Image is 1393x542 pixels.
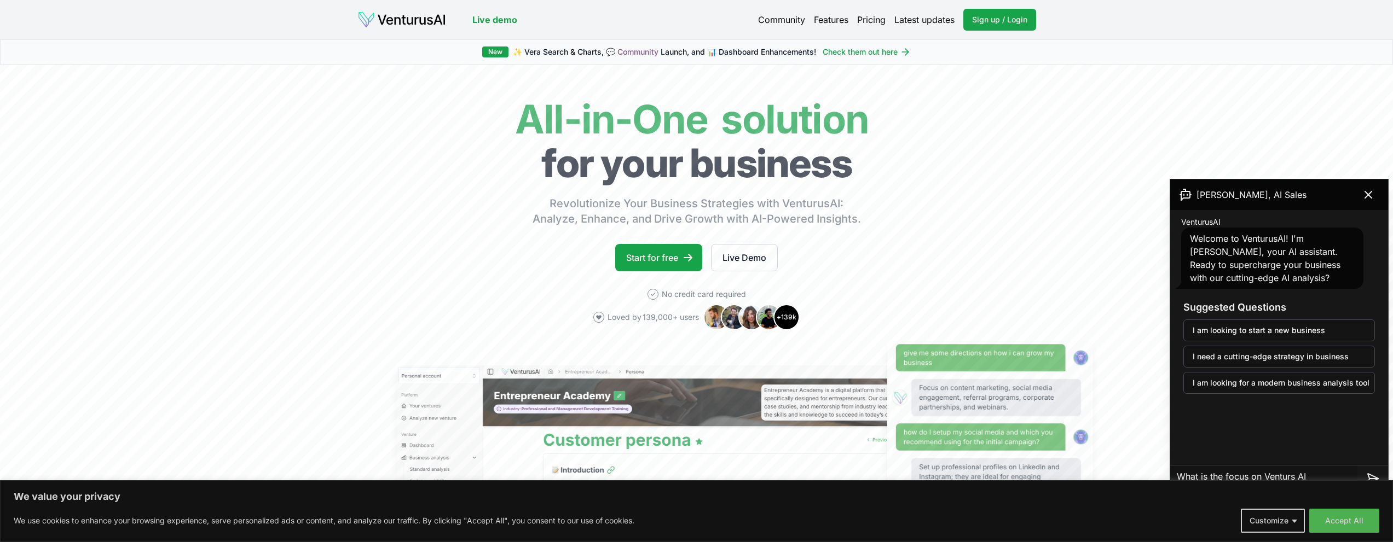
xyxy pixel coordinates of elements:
img: Avatar 2 [721,304,747,330]
a: Live Demo [711,244,778,271]
h3: Suggested Questions [1183,300,1375,315]
a: Features [814,13,848,26]
img: Avatar 3 [738,304,765,330]
span: VenturusAI [1181,217,1221,228]
img: Avatar 1 [703,304,730,330]
span: [PERSON_NAME], AI Sales [1197,188,1307,201]
button: I need a cutting-edge strategy in business [1183,346,1375,368]
textarea: What is the focus on Venturs AI [1170,465,1357,492]
a: Pricing [857,13,886,26]
a: Latest updates [894,13,955,26]
span: Sign up / Login [972,14,1027,25]
img: Avatar 4 [756,304,782,330]
p: We use cookies to enhance your browsing experience, serve personalized ads or content, and analyz... [14,514,634,527]
a: Start for free [615,244,702,271]
a: Live demo [472,13,517,26]
span: ✨ Vera Search & Charts, 💬 Launch, and 📊 Dashboard Enhancements! [513,46,816,57]
button: Customize [1241,509,1305,533]
span: Welcome to VenturusAI! I'm [PERSON_NAME], your AI assistant. Ready to supercharge your business w... [1190,233,1340,283]
a: Check them out here [823,46,911,57]
button: I am looking to start a new business [1183,319,1375,341]
a: Community [758,13,805,26]
a: Sign up / Login [963,9,1036,31]
button: Accept All [1309,509,1379,533]
p: We value your privacy [14,490,1379,503]
a: Community [617,47,658,56]
img: logo [357,11,446,28]
button: I am looking for a modern business analysis tool [1183,372,1375,394]
div: New [482,46,508,57]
